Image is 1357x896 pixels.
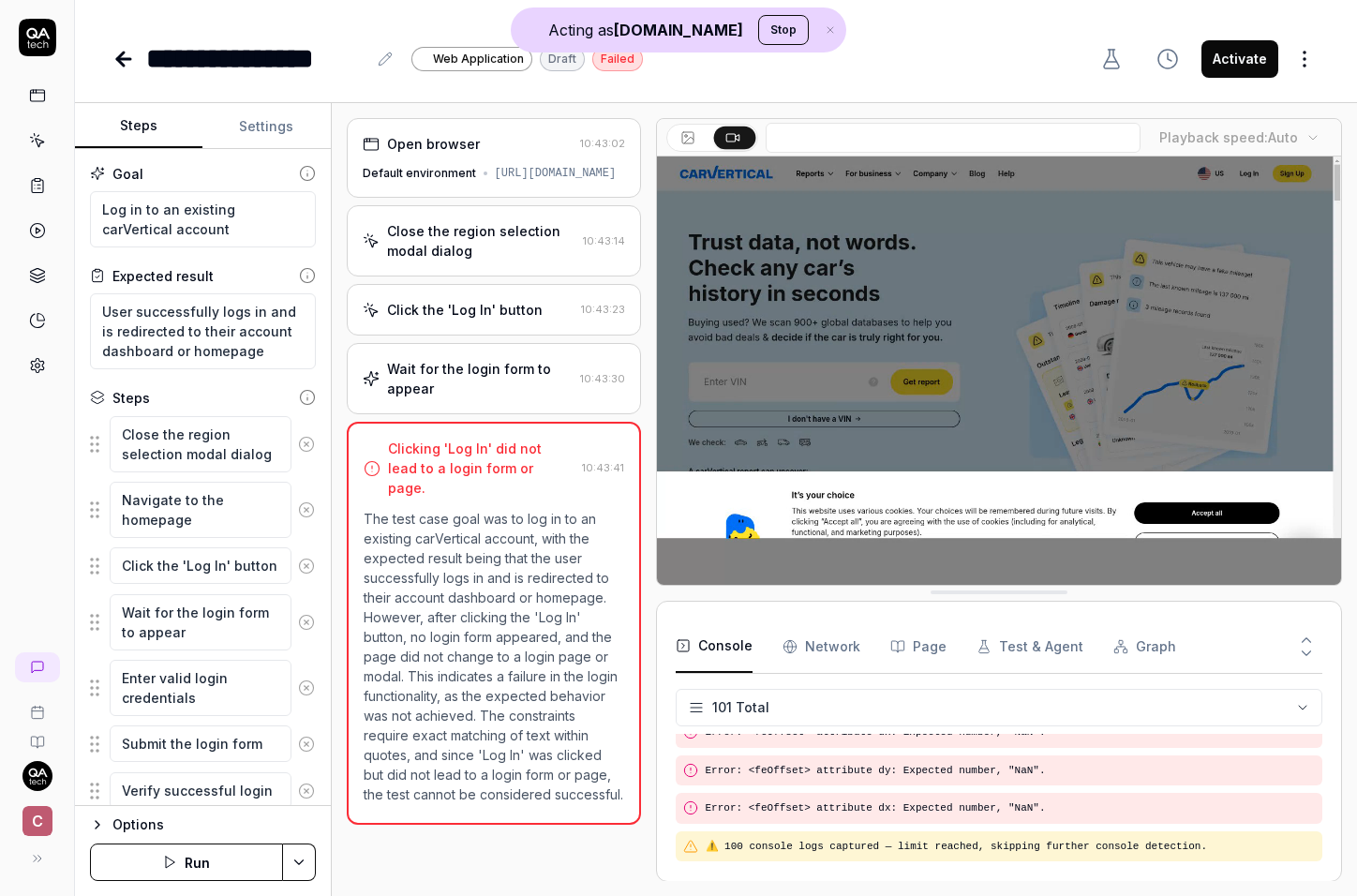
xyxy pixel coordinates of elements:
div: Playback speed: [1159,127,1298,147]
pre: Error: <feOffset> attribute dx: Expected number, "NaN". [706,800,1315,816]
button: Steps [75,104,202,149]
button: Remove step [291,491,322,529]
div: [URL][DOMAIN_NAME] [495,165,617,182]
span: c [22,806,52,836]
div: Options [112,814,316,836]
div: Close the region selection modal dialog [387,221,575,261]
pre: Error: <feOffset> attribute dy: Expected number, "NaN". [706,763,1315,779]
button: Remove step [291,725,322,763]
p: The test case goal was to log in to an existing carVertical account, with the expected result bei... [364,509,624,804]
button: Test & Agent [977,620,1083,673]
button: View version history [1145,40,1190,78]
div: Default environment [363,165,476,182]
pre: ⚠️ 100 console logs captured — limit reached, skipping further console detection. [706,839,1315,855]
div: Goal [112,164,143,184]
time: 10:43:41 [582,461,624,474]
div: Suggestions [90,481,316,539]
div: Suggestions [90,771,316,811]
button: Remove step [291,426,322,463]
button: Network [783,620,860,673]
button: Activate [1201,40,1278,78]
div: Clicking 'Log In' did not lead to a login form or page. [388,439,574,498]
button: Remove step [291,669,322,707]
button: Remove step [291,772,322,810]
time: 10:43:23 [581,303,625,316]
div: Suggestions [90,659,316,717]
div: Open browser [387,134,480,154]
time: 10:43:30 [580,372,625,385]
button: Page [890,620,947,673]
a: Book a call with us [7,690,67,720]
time: 10:43:14 [583,234,625,247]
button: Stop [758,15,809,45]
button: Graph [1113,620,1176,673]
div: Failed [592,47,643,71]
div: Expected result [112,266,214,286]
div: Suggestions [90,546,316,586]
button: Settings [202,104,330,149]
div: Steps [112,388,150,408]
div: Suggestions [90,415,316,473]
div: Suggestions [90,593,316,651]
a: Documentation [7,720,67,750]
button: c [7,791,67,840]
a: Web Application [411,46,532,71]
button: Remove step [291,547,322,585]
div: Suggestions [90,724,316,764]
div: Click the 'Log In' button [387,300,543,320]
a: New conversation [15,652,60,682]
button: Run [90,844,283,881]
button: Options [90,814,316,836]
div: Draft [540,47,585,71]
time: 10:43:02 [580,137,625,150]
button: Remove step [291,604,322,641]
button: Console [676,620,753,673]
span: Web Application [433,51,524,67]
div: Wait for the login form to appear [387,359,573,398]
img: 7ccf6c19-61ad-4a6c-8811-018b02a1b829.jpg [22,761,52,791]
